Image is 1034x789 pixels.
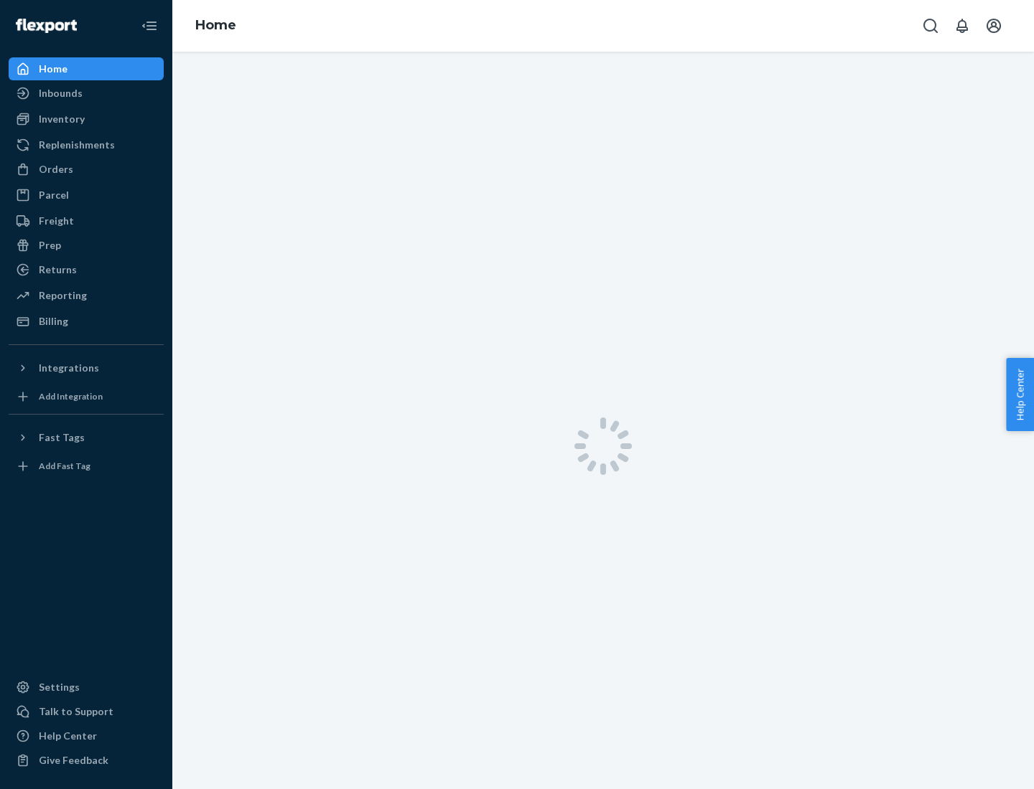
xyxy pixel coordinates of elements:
a: Replenishments [9,133,164,156]
a: Parcel [9,184,164,207]
button: Talk to Support [9,700,164,723]
button: Open notifications [948,11,977,40]
button: Close Navigation [135,11,164,40]
div: Settings [39,680,80,694]
img: Flexport logo [16,19,77,33]
button: Give Feedback [9,749,164,772]
div: Give Feedback [39,753,108,767]
div: Reporting [39,288,87,303]
ol: breadcrumbs [184,5,248,47]
div: Talk to Support [39,704,113,719]
a: Home [195,17,236,33]
div: Replenishments [39,138,115,152]
div: Freight [39,214,74,228]
div: Integrations [39,361,99,375]
div: Add Fast Tag [39,460,90,472]
a: Freight [9,209,164,232]
button: Open account menu [979,11,1008,40]
button: Open Search Box [916,11,945,40]
a: Settings [9,676,164,699]
a: Prep [9,234,164,257]
div: Orders [39,162,73,176]
div: Returns [39,263,77,277]
div: Home [39,62,67,76]
div: Prep [39,238,61,252]
a: Add Integration [9,385,164,408]
button: Integrations [9,356,164,379]
div: Add Integration [39,390,103,402]
a: Inbounds [9,82,164,105]
a: Billing [9,310,164,333]
div: Billing [39,314,68,329]
a: Help Center [9,724,164,747]
div: Parcel [39,188,69,202]
a: Inventory [9,108,164,131]
a: Returns [9,258,164,281]
a: Add Fast Tag [9,455,164,478]
a: Home [9,57,164,80]
button: Help Center [1006,358,1034,431]
button: Fast Tags [9,426,164,449]
div: Inbounds [39,86,83,100]
a: Orders [9,158,164,181]
div: Help Center [39,729,97,743]
div: Fast Tags [39,430,85,445]
a: Reporting [9,284,164,307]
div: Inventory [39,112,85,126]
